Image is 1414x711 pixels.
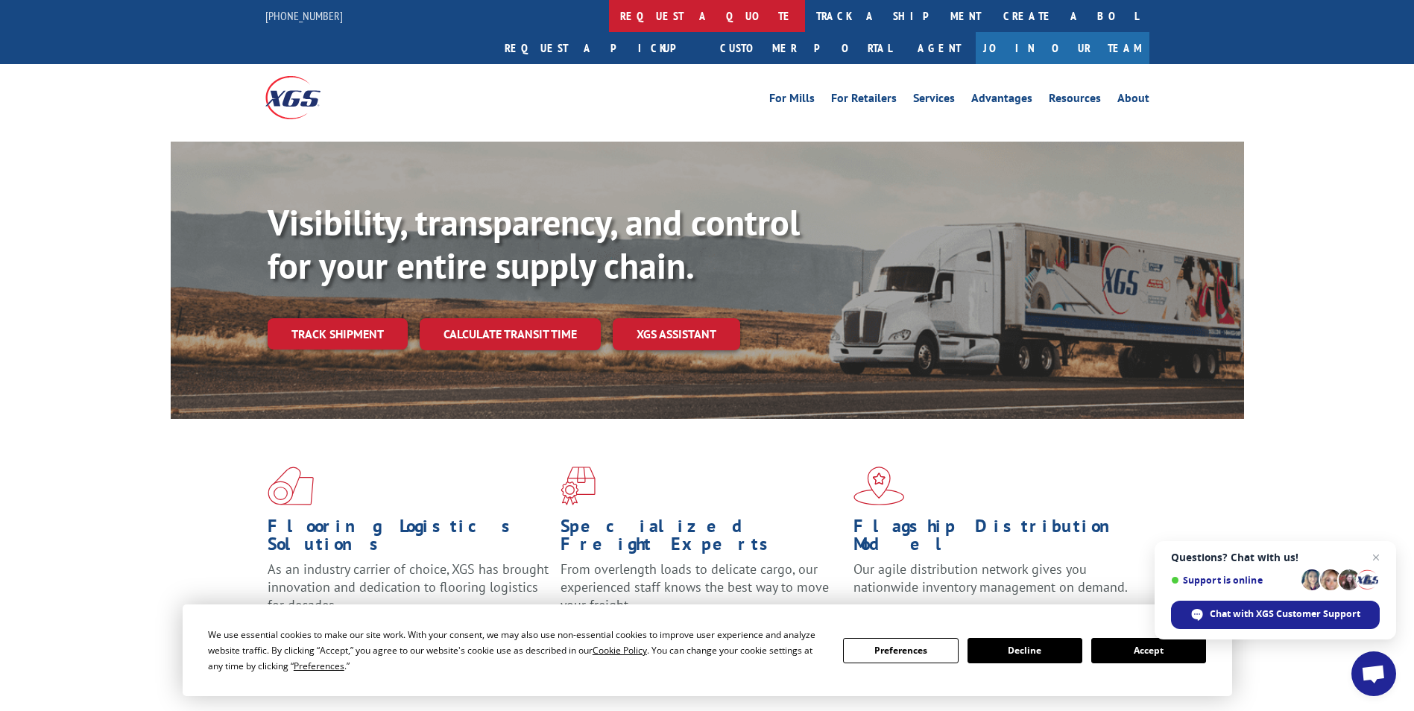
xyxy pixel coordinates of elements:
a: About [1117,92,1149,109]
a: Advantages [971,92,1032,109]
a: Agent [903,32,976,64]
img: xgs-icon-total-supply-chain-intelligence-red [268,467,314,505]
a: Track shipment [268,318,408,350]
h1: Specialized Freight Experts [561,517,842,560]
h1: Flooring Logistics Solutions [268,517,549,560]
a: For Retailers [831,92,897,109]
a: Join Our Team [976,32,1149,64]
h1: Flagship Distribution Model [853,517,1135,560]
button: Preferences [843,638,958,663]
span: Support is online [1171,575,1296,586]
span: Questions? Chat with us! [1171,552,1380,563]
img: xgs-icon-flagship-distribution-model-red [853,467,905,505]
a: For Mills [769,92,815,109]
button: Accept [1091,638,1206,663]
div: Chat with XGS Customer Support [1171,601,1380,629]
img: xgs-icon-focused-on-flooring-red [561,467,596,505]
a: Customer Portal [709,32,903,64]
span: As an industry carrier of choice, XGS has brought innovation and dedication to flooring logistics... [268,560,549,613]
a: Services [913,92,955,109]
div: We use essential cookies to make our site work. With your consent, we may also use non-essential ... [208,627,825,674]
b: Visibility, transparency, and control for your entire supply chain. [268,199,800,288]
span: Preferences [294,660,344,672]
a: Calculate transit time [420,318,601,350]
span: Close chat [1367,549,1385,566]
span: Chat with XGS Customer Support [1210,607,1360,621]
span: Our agile distribution network gives you nationwide inventory management on demand. [853,560,1128,595]
span: Cookie Policy [593,644,647,657]
a: Resources [1049,92,1101,109]
p: From overlength loads to delicate cargo, our experienced staff knows the best way to move your fr... [561,560,842,627]
div: Cookie Consent Prompt [183,604,1232,696]
button: Decline [968,638,1082,663]
a: XGS ASSISTANT [613,318,740,350]
a: Request a pickup [493,32,709,64]
a: [PHONE_NUMBER] [265,8,343,23]
div: Open chat [1351,651,1396,696]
